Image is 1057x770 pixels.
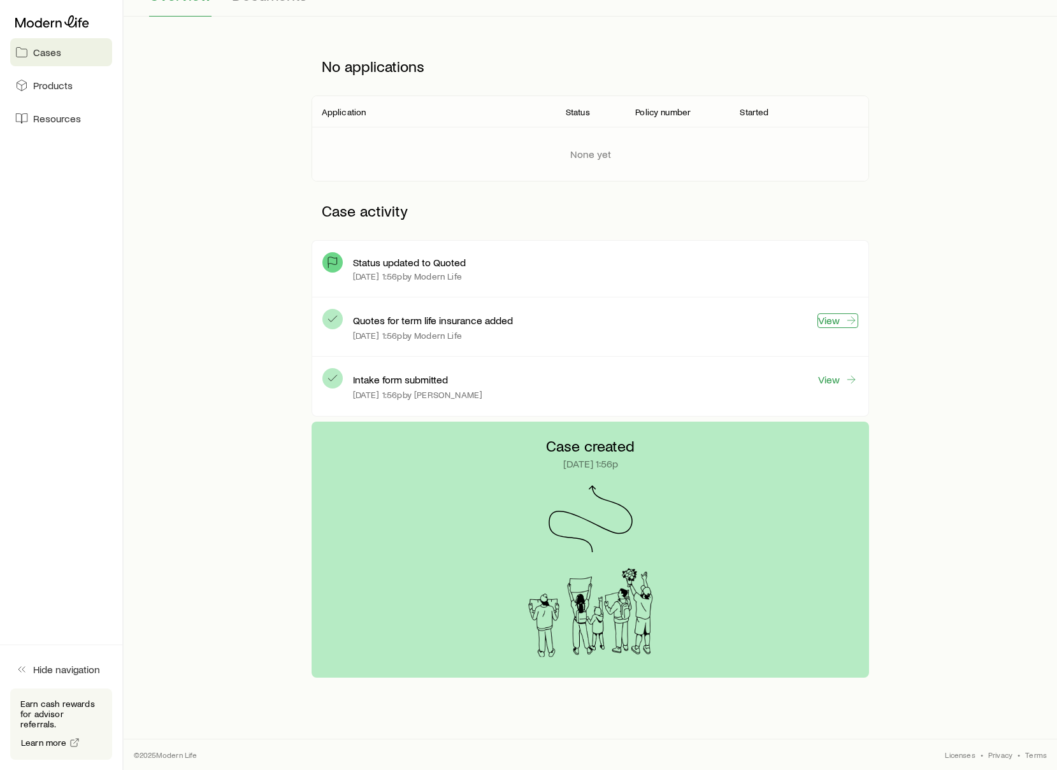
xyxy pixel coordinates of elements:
[10,71,112,99] a: Products
[353,373,448,386] p: Intake form submitted
[33,112,81,125] span: Resources
[817,373,858,387] a: View
[817,313,858,328] a: View
[134,750,198,760] p: © 2025 Modern Life
[988,750,1012,760] a: Privacy
[312,47,870,85] p: No applications
[353,390,482,400] p: [DATE] 1:56p by [PERSON_NAME]
[570,148,611,160] p: None yet
[312,192,870,230] p: Case activity
[10,655,112,683] button: Hide navigation
[635,107,691,117] p: Policy number
[322,107,366,117] p: Application
[563,457,618,470] p: [DATE] 1:56p
[516,568,665,657] img: Arrival Signs
[21,738,67,747] span: Learn more
[1025,750,1047,760] a: Terms
[1017,750,1020,760] span: •
[33,79,73,92] span: Products
[33,663,100,676] span: Hide navigation
[566,107,590,117] p: Status
[10,688,112,760] div: Earn cash rewards for advisor referrals.Learn more
[10,38,112,66] a: Cases
[353,256,466,269] p: Status updated to Quoted
[33,46,61,59] span: Cases
[546,437,635,455] p: Case created
[353,331,462,341] p: [DATE] 1:56p by Modern Life
[981,750,983,760] span: •
[945,750,975,760] a: Licenses
[20,699,102,729] p: Earn cash rewards for advisor referrals.
[740,107,768,117] p: Started
[353,314,513,327] p: Quotes for term life insurance added
[353,271,462,282] p: [DATE] 1:56p by Modern Life
[10,104,112,132] a: Resources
